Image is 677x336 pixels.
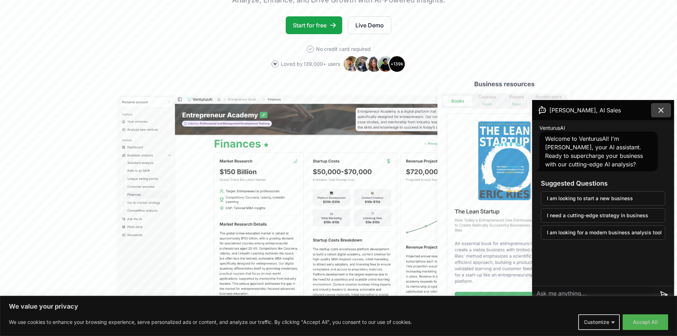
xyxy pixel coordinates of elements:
[541,208,665,223] button: I need a cutting-edge strategy in business
[354,55,371,73] img: Avatar 2
[9,302,668,311] p: We value your privacy
[366,55,383,73] img: Avatar 3
[9,318,412,326] p: We use cookies to enhance your browsing experience, serve personalized ads or content, and analyz...
[623,314,668,330] button: Accept All
[343,55,360,73] img: Avatar 1
[545,135,643,168] span: Welcome to VenturusAI! I'm [PERSON_NAME], your AI assistant. Ready to supercharge your business w...
[549,106,621,114] span: [PERSON_NAME], AI Sales
[541,225,665,240] button: I am looking for a modern business analysis tool
[377,55,394,73] img: Avatar 4
[541,191,665,206] button: I am looking to start a new business
[541,178,665,188] h3: Suggested Questions
[539,124,565,132] span: VenturusAI
[578,314,620,330] button: Customize
[286,16,342,34] a: Start for free
[348,16,391,34] a: Live Demo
